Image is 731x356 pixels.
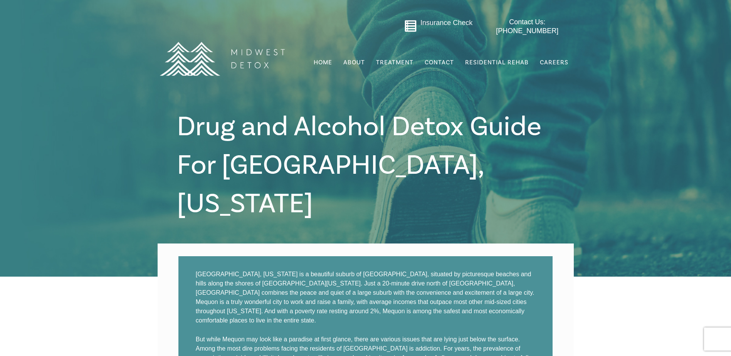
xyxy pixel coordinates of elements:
[343,55,366,70] a: About
[464,55,529,70] a: Residential Rehab
[496,18,558,35] span: Contact Us: [PHONE_NUMBER]
[424,55,455,70] a: Contact
[404,20,417,35] a: Go to midwestdetox.com/message-form-page/
[155,25,289,92] img: MD Logo Horitzontal white-01 (1) (1)
[375,55,414,70] a: Treatment
[539,55,569,70] a: Careers
[465,59,529,66] span: Residential Rehab
[481,18,574,36] a: Contact Us: [PHONE_NUMBER]
[314,59,332,66] span: Home
[343,59,365,65] span: About
[376,59,413,65] span: Treatment
[425,59,454,65] span: Contact
[420,19,472,27] a: Insurance Check
[540,59,568,66] span: Careers
[177,109,541,222] span: Drug and Alcohol Detox Guide For [GEOGRAPHIC_DATA], [US_STATE]
[313,55,333,70] a: Home
[196,270,536,325] p: [GEOGRAPHIC_DATA], [US_STATE] is a beautiful suburb of [GEOGRAPHIC_DATA], situated by picturesque...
